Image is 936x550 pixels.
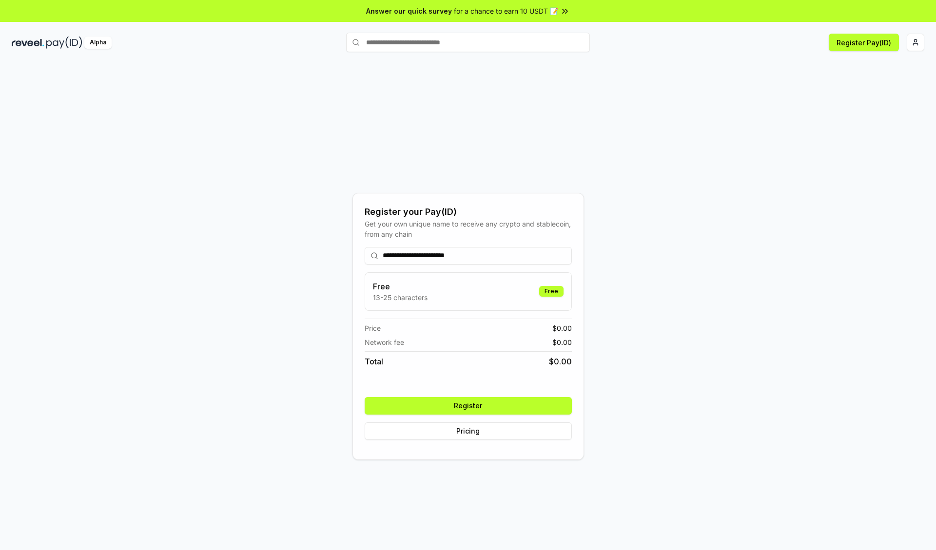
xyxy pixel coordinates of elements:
[373,281,428,292] h3: Free
[365,337,404,347] span: Network fee
[365,205,572,219] div: Register your Pay(ID)
[365,356,383,367] span: Total
[12,37,44,49] img: reveel_dark
[46,37,82,49] img: pay_id
[84,37,112,49] div: Alpha
[829,34,899,51] button: Register Pay(ID)
[365,397,572,415] button: Register
[552,323,572,333] span: $ 0.00
[365,219,572,239] div: Get your own unique name to receive any crypto and stablecoin, from any chain
[454,6,558,16] span: for a chance to earn 10 USDT 📝
[373,292,428,303] p: 13-25 characters
[365,323,381,333] span: Price
[552,337,572,347] span: $ 0.00
[366,6,452,16] span: Answer our quick survey
[539,286,564,297] div: Free
[549,356,572,367] span: $ 0.00
[365,422,572,440] button: Pricing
